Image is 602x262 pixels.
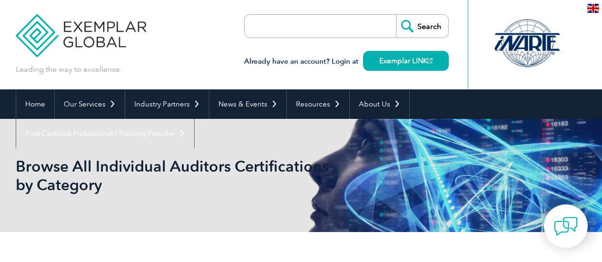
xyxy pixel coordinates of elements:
[363,51,449,71] a: Exemplar LINK
[287,89,349,119] a: Resources
[350,89,409,119] a: About Us
[587,4,599,13] img: en
[16,119,194,148] a: Find Certified Professional / Training Provider
[209,89,286,119] a: News & Events
[554,214,578,238] img: contact-chat.png
[396,15,448,38] input: Search
[244,56,449,68] h3: Already have an account? Login at
[16,64,120,75] p: Leading the way to excellence
[125,89,209,119] a: Industry Partners
[427,58,433,63] img: open_square.png
[16,89,54,119] a: Home
[16,157,381,194] h1: Browse All Individual Auditors Certifications by Category
[55,89,125,119] a: Our Services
